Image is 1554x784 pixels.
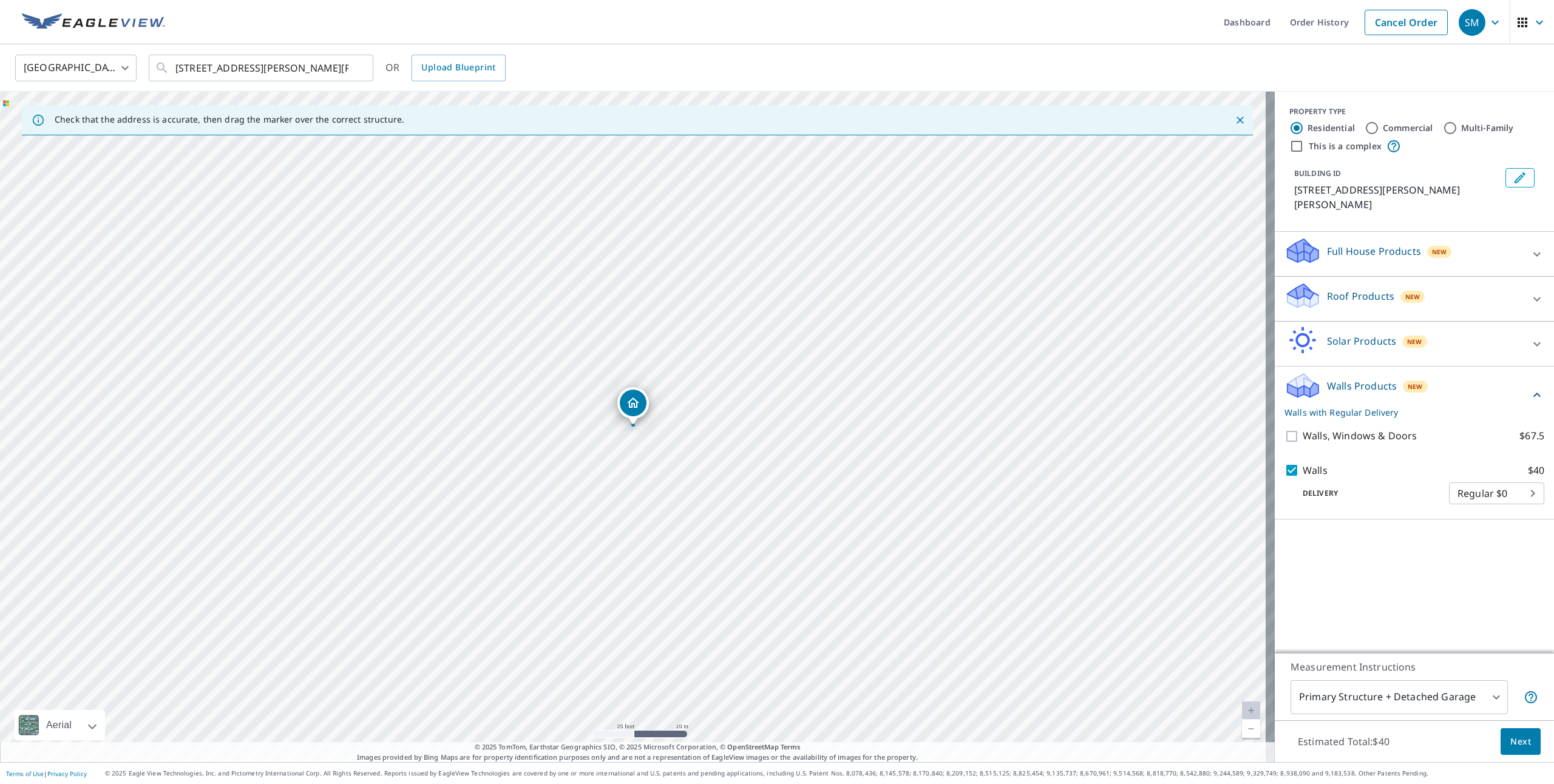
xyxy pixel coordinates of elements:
label: Commercial [1383,122,1433,134]
a: Terms [781,742,801,751]
label: Multi-Family [1461,122,1514,134]
div: Regular $0 [1449,476,1544,510]
a: Cancel Order [1365,10,1448,35]
a: Upload Blueprint [412,55,505,81]
span: New [1408,382,1423,391]
button: Next [1501,728,1541,755]
input: Search by address or latitude-longitude [175,51,348,85]
p: Walls, Windows & Doors [1303,428,1417,444]
span: Upload Blueprint [421,60,495,75]
div: SM [1459,9,1485,36]
p: Walls [1303,463,1328,478]
p: $67.5 [1519,428,1544,444]
div: Full House ProductsNew [1284,237,1544,271]
p: Solar Products [1327,334,1396,348]
div: Walls ProductsNewWalls with Regular Delivery [1284,371,1544,419]
p: Check that the address is accurate, then drag the marker over the correct structure. [55,114,404,125]
div: PROPERTY TYPE [1289,106,1539,117]
p: Estimated Total: $40 [1288,728,1399,755]
p: Delivery [1284,488,1449,499]
div: OR [385,55,506,81]
div: Roof ProductsNew [1284,282,1544,316]
a: OpenStreetMap [727,742,778,751]
div: Primary Structure + Detached Garage [1291,680,1508,714]
span: Next [1510,734,1531,749]
div: Aerial [15,710,105,740]
p: Walls Products [1327,379,1397,393]
span: New [1432,247,1447,257]
a: Current Level 20, Zoom In Disabled [1242,701,1260,720]
p: [STREET_ADDRESS][PERSON_NAME][PERSON_NAME] [1294,183,1501,212]
span: Your report will include the primary structure and a detached garage if one exists. [1524,690,1538,705]
p: Measurement Instructions [1291,660,1538,674]
p: BUILDING ID [1294,168,1341,178]
p: Full House Products [1327,244,1421,259]
p: Roof Products [1327,289,1394,303]
img: EV Logo [22,13,165,32]
a: Terms of Use [6,769,44,778]
span: New [1405,292,1420,302]
p: Walls with Regular Delivery [1284,406,1530,419]
span: © 2025 TomTom, Earthstar Geographics SIO, © 2025 Microsoft Corporation, © [475,742,801,752]
label: This is a complex [1309,140,1382,152]
button: Edit building 1 [1505,168,1535,188]
div: [GEOGRAPHIC_DATA] [15,51,137,85]
p: $40 [1528,463,1544,478]
a: Current Level 20, Zoom Out [1242,720,1260,738]
p: © 2025 Eagle View Technologies, Inc. and Pictometry International Corp. All Rights Reserved. Repo... [105,769,1548,778]
a: Privacy Policy [47,769,87,778]
div: Aerial [42,710,75,740]
button: Close [1232,112,1248,128]
label: Residential [1308,122,1355,134]
p: | [6,770,87,777]
div: Dropped pin, building 1, Residential property, 117 Marvin Rd Elkins Park, PA 19027 [617,387,649,425]
span: New [1407,337,1422,346]
div: Solar ProductsNew [1284,326,1544,361]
